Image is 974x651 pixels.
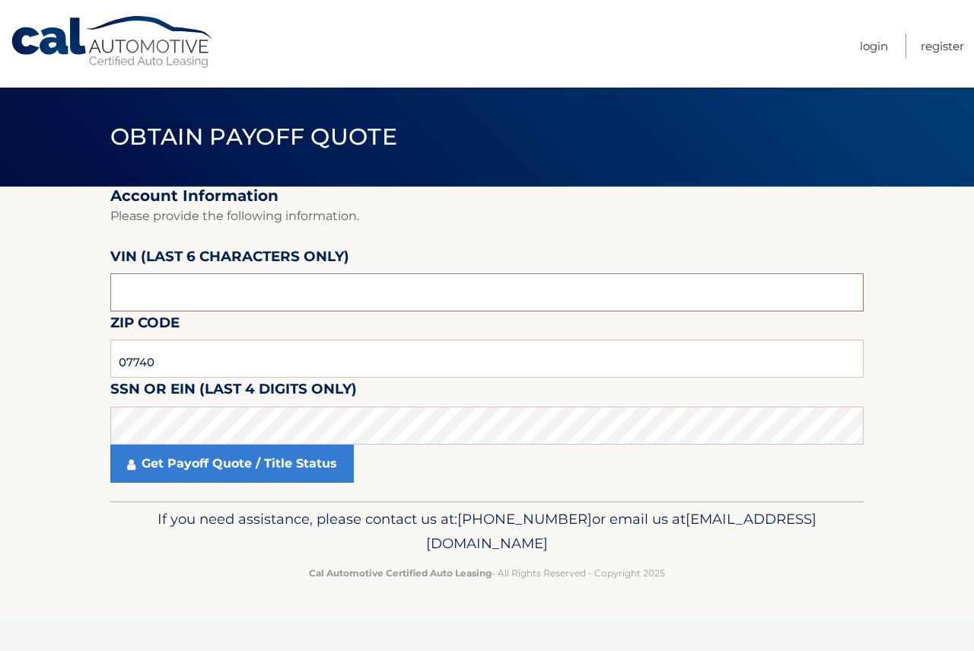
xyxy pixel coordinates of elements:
[110,187,864,206] h2: Account Information
[110,123,397,151] span: Obtain Payoff Quote
[120,507,854,556] p: If you need assistance, please contact us at: or email us at
[110,311,180,340] label: Zip Code
[110,445,354,483] a: Get Payoff Quote / Title Status
[10,15,215,69] a: Cal Automotive
[120,565,854,581] p: - All Rights Reserved - Copyright 2025
[110,206,864,227] p: Please provide the following information.
[457,510,592,528] span: [PHONE_NUMBER]
[921,34,964,59] a: Register
[860,34,888,59] a: Login
[110,378,357,406] label: SSN or EIN (last 4 digits only)
[110,245,349,273] label: VIN (last 6 characters only)
[309,567,492,579] strong: Cal Automotive Certified Auto Leasing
